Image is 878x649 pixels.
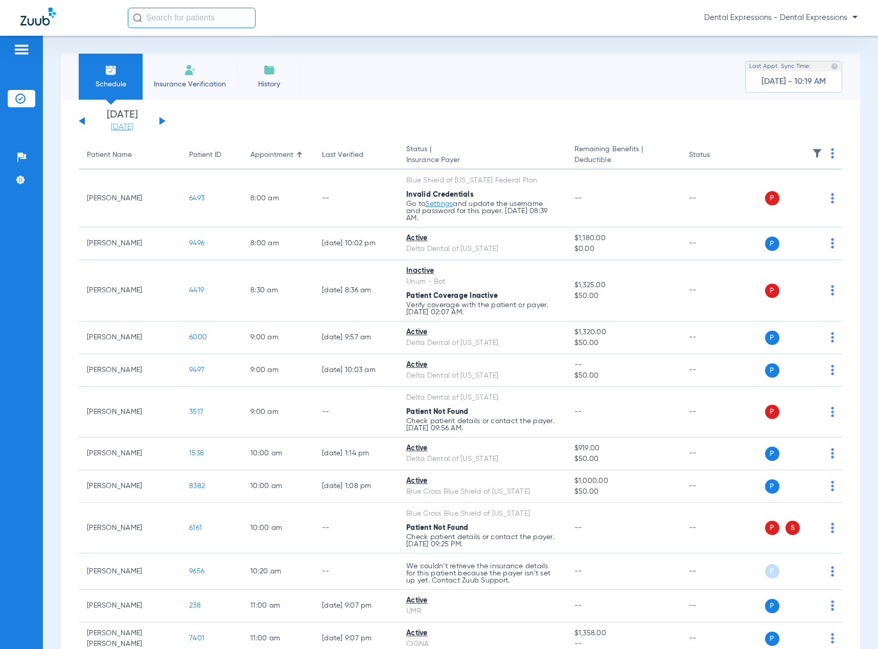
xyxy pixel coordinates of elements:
span: $919.00 [574,443,673,454]
span: Last Appt. Sync Time: [749,61,811,72]
div: Active [406,443,558,454]
span: $1,320.00 [574,327,673,338]
td: 9:00 AM [242,321,314,354]
img: group-dot-blue.svg [831,148,834,158]
td: -- [314,170,398,227]
span: 3517 [189,408,203,415]
td: [PERSON_NAME] [79,354,181,387]
span: -- [574,524,582,531]
div: Blue Cross Blue Shield of [US_STATE] [406,508,558,519]
span: 238 [189,602,201,609]
div: Patient ID [189,150,234,160]
span: Patient Coverage Inactive [406,292,498,299]
div: Last Verified [322,150,390,160]
span: 6493 [189,195,204,202]
div: UMR [406,606,558,617]
span: P [765,237,779,251]
div: Patient Name [87,150,173,160]
span: -- [574,602,582,609]
td: -- [681,387,750,437]
th: Status | [398,141,566,170]
span: 7401 [189,635,204,642]
td: -- [681,227,750,260]
p: Verify coverage with the patient or payer. [DATE] 02:07 AM. [406,302,558,316]
td: 10:00 AM [242,503,314,553]
span: 1538 [189,450,204,457]
td: -- [681,470,750,503]
td: 10:00 AM [242,437,314,470]
div: Delta Dental of [US_STATE] [406,454,558,465]
span: P [765,191,779,205]
span: Insurance Verification [150,79,229,89]
td: [DATE] 10:03 AM [314,354,398,387]
th: Remaining Benefits | [566,141,681,170]
td: -- [681,354,750,387]
span: Deductible [574,155,673,166]
th: Status [681,141,750,170]
td: [PERSON_NAME] [79,321,181,354]
td: [DATE] 1:08 PM [314,470,398,503]
p: Go to and update the username and password for this payer. [DATE] 08:39 AM. [406,200,558,222]
div: Last Verified [322,150,363,160]
img: filter.svg [812,148,822,158]
img: group-dot-blue.svg [831,238,834,248]
div: Appointment [250,150,306,160]
td: [PERSON_NAME] [79,260,181,321]
td: [PERSON_NAME] [79,470,181,503]
div: Appointment [250,150,293,160]
td: [DATE] 9:57 AM [314,321,398,354]
div: Blue Cross Blue Shield of [US_STATE] [406,486,558,497]
span: S [785,521,800,535]
img: group-dot-blue.svg [831,193,834,203]
span: [DATE] - 10:19 AM [761,77,826,87]
img: group-dot-blue.svg [831,407,834,417]
span: $50.00 [574,454,673,465]
div: Active [406,476,558,486]
span: -- [574,568,582,575]
td: -- [681,503,750,553]
td: [PERSON_NAME] [79,437,181,470]
span: 9656 [189,568,204,575]
td: [PERSON_NAME] [79,503,181,553]
span: P [765,363,779,378]
span: $50.00 [574,486,673,497]
div: Patient ID [189,150,221,160]
span: $0.00 [574,244,673,254]
td: -- [681,170,750,227]
span: $50.00 [574,338,673,349]
div: Delta Dental of [US_STATE] [406,244,558,254]
span: Dental Expressions - Dental Expressions [704,13,858,23]
span: P [765,447,779,461]
img: group-dot-blue.svg [831,633,834,643]
span: 6000 [189,334,207,341]
span: P [765,405,779,419]
td: [PERSON_NAME] [79,170,181,227]
img: last sync help info [831,63,838,70]
span: Invalid Credentials [406,191,474,198]
span: Patient Not Found [406,524,468,531]
span: $50.00 [574,291,673,302]
td: -- [314,387,398,437]
div: Delta Dental of [US_STATE] [406,370,558,381]
td: 9:00 AM [242,354,314,387]
span: P [765,284,779,298]
span: $1,000.00 [574,476,673,486]
td: [DATE] 8:36 AM [314,260,398,321]
td: [PERSON_NAME] [79,590,181,622]
td: -- [681,553,750,590]
img: group-dot-blue.svg [831,523,834,533]
div: Active [406,360,558,370]
td: [DATE] 9:07 PM [314,590,398,622]
td: 9:00 AM [242,387,314,437]
span: 8382 [189,482,205,490]
span: Schedule [86,79,135,89]
span: 9496 [189,240,204,247]
span: Patient Not Found [406,408,468,415]
span: P [765,599,779,613]
td: [PERSON_NAME] [79,227,181,260]
td: [DATE] 1:14 PM [314,437,398,470]
div: Delta Dental of [US_STATE] [406,338,558,349]
td: 8:00 AM [242,170,314,227]
td: 10:00 AM [242,470,314,503]
div: Active [406,595,558,606]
